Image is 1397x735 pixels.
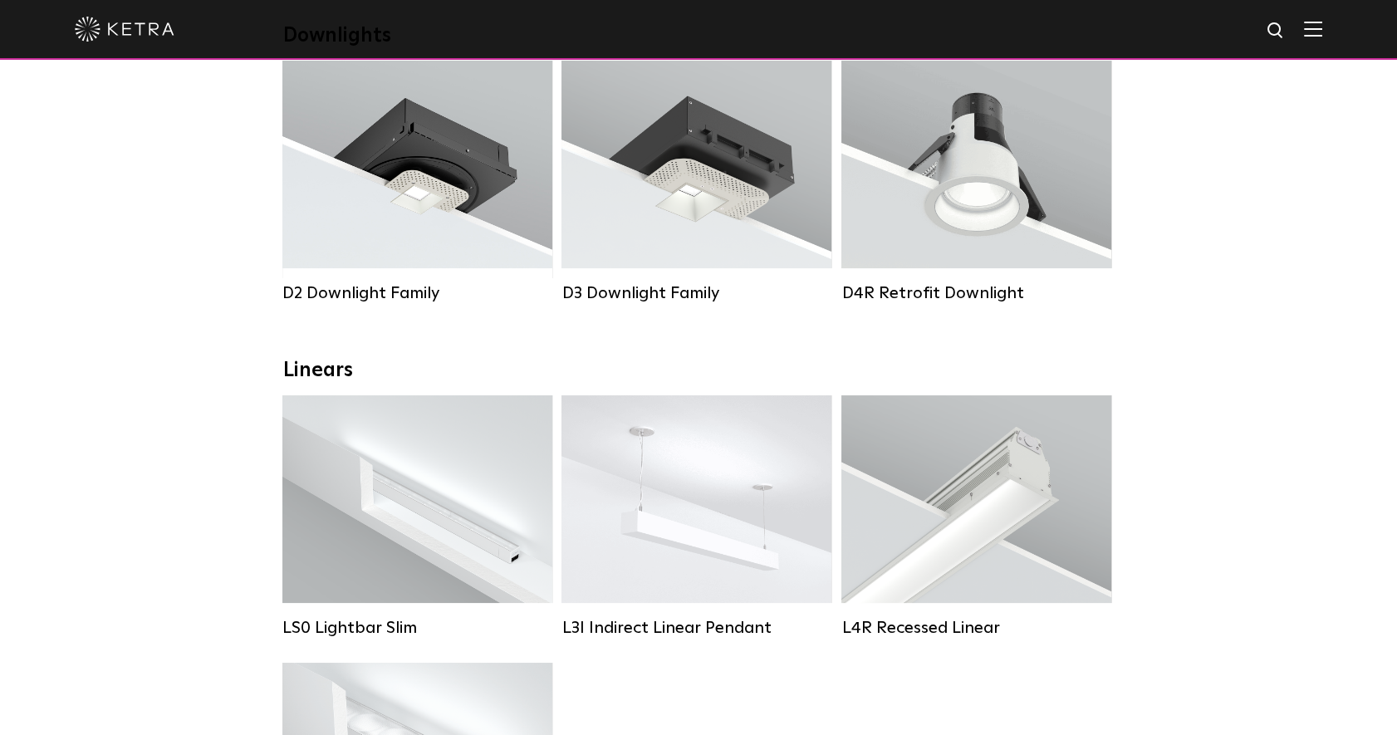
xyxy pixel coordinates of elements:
img: Hamburger%20Nav.svg [1304,21,1322,37]
div: Linears [283,359,1114,383]
img: search icon [1266,21,1287,42]
a: LS0 Lightbar Slim Lumen Output:200 / 350Colors:White / BlackControl:X96 Controller [282,395,552,638]
a: D2 Downlight Family Lumen Output:1200Colors:White / Black / Gloss Black / Silver / Bronze / Silve... [282,61,552,303]
div: D2 Downlight Family [282,283,552,303]
div: D3 Downlight Family [561,283,831,303]
img: ketra-logo-2019-white [75,17,174,42]
a: D4R Retrofit Downlight Lumen Output:800Colors:White / BlackBeam Angles:15° / 25° / 40° / 60°Watta... [841,61,1111,303]
a: L3I Indirect Linear Pendant Lumen Output:400 / 600 / 800 / 1000Housing Colors:White / BlackContro... [561,395,831,638]
div: L4R Recessed Linear [841,618,1111,638]
div: L3I Indirect Linear Pendant [561,618,831,638]
div: LS0 Lightbar Slim [282,618,552,638]
a: D3 Downlight Family Lumen Output:700 / 900 / 1100Colors:White / Black / Silver / Bronze / Paintab... [561,61,831,303]
a: L4R Recessed Linear Lumen Output:400 / 600 / 800 / 1000Colors:White / BlackControl:Lutron Clear C... [841,395,1111,638]
div: D4R Retrofit Downlight [841,283,1111,303]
